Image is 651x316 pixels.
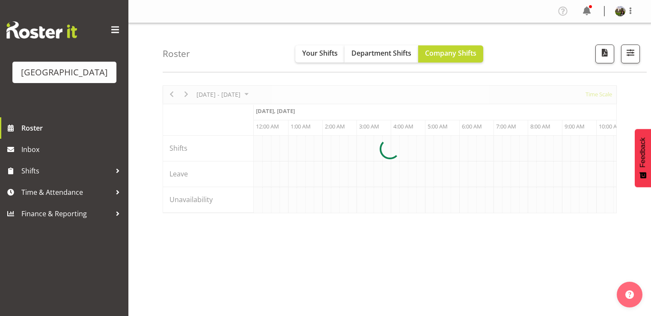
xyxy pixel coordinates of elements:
button: Company Shifts [418,45,483,63]
button: Filter Shifts [621,45,640,63]
span: Roster [21,122,124,134]
span: Shifts [21,164,111,177]
div: [GEOGRAPHIC_DATA] [21,66,108,79]
span: Your Shifts [302,48,338,58]
img: help-xxl-2.png [625,290,634,299]
button: Download a PDF of the roster according to the set date range. [595,45,614,63]
h4: Roster [163,49,190,59]
span: Inbox [21,143,124,156]
span: Department Shifts [351,48,411,58]
button: Feedback - Show survey [635,129,651,187]
span: Finance & Reporting [21,207,111,220]
span: Company Shifts [425,48,476,58]
button: Department Shifts [345,45,418,63]
span: Time & Attendance [21,186,111,199]
button: Your Shifts [295,45,345,63]
span: Feedback [639,137,647,167]
img: Rosterit website logo [6,21,77,39]
img: valerie-donaldson30b84046e2fb4b3171eb6bf86b7ff7f4.png [615,6,625,16]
